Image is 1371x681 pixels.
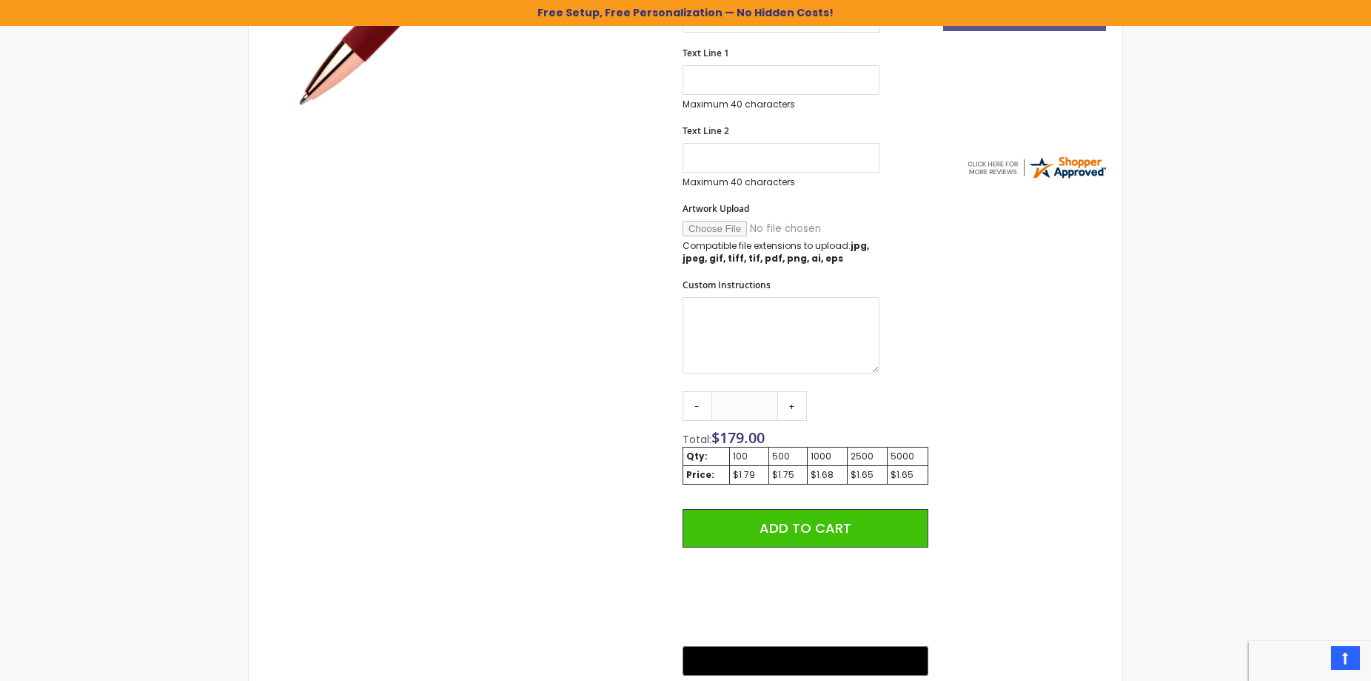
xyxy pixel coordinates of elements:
[965,171,1107,184] a: 4pens.com certificate URL
[683,559,928,636] iframe: PayPal
[851,469,884,481] div: $1.65
[733,451,765,462] div: 100
[965,154,1107,181] img: 4pens.com widget logo
[683,240,879,264] p: Compatible file extensions to upload:
[891,451,925,462] div: 5000
[711,428,765,448] span: $
[683,432,711,447] span: Total:
[683,99,879,110] p: Maximum 40 characters
[1051,65,1183,80] span: - ,
[683,391,712,421] a: -
[1249,641,1371,681] iframe: Google Customer Reviews
[811,469,844,481] div: $1.68
[683,202,749,215] span: Artwork Upload
[686,450,708,462] strong: Qty:
[760,519,851,537] span: Add to Cart
[733,469,765,481] div: $1.79
[683,176,879,188] p: Maximum 40 characters
[851,451,884,462] div: 2500
[1074,65,1183,80] span: [GEOGRAPHIC_DATA]
[720,428,765,448] span: 179.00
[811,451,844,462] div: 1000
[777,391,807,421] a: +
[772,451,805,462] div: 500
[891,469,925,481] div: $1.65
[772,469,805,481] div: $1.75
[683,47,729,59] span: Text Line 1
[683,509,928,548] button: Add to Cart
[953,89,1097,121] div: Very easy site to use boyfriend wanted me to order pens for his business
[686,468,714,481] strong: Price:
[953,65,1051,80] span: [PERSON_NAME]
[683,124,729,137] span: Text Line 2
[683,279,771,291] span: Custom Instructions
[683,239,869,264] strong: jpg, jpeg, gif, tiff, tif, pdf, png, ai, eps
[683,646,928,676] button: Buy with GPay
[1057,65,1072,80] span: OK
